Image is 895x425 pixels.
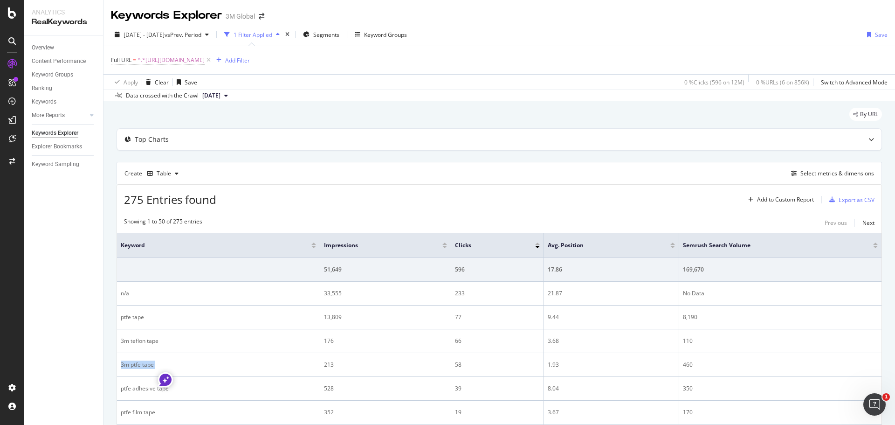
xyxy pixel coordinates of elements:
[111,56,131,64] span: Full URL
[455,289,540,298] div: 233
[548,361,675,369] div: 1.93
[111,7,222,23] div: Keywords Explorer
[849,108,882,121] div: legacy label
[32,43,96,53] a: Overview
[324,289,447,298] div: 33,555
[213,55,250,66] button: Add Filter
[548,337,675,345] div: 3.68
[455,384,540,393] div: 39
[259,13,264,20] div: arrow-right-arrow-left
[32,97,56,107] div: Keywords
[800,169,874,177] div: Select metrics & dimensions
[757,197,814,202] div: Add to Custom Report
[862,217,874,229] button: Next
[825,217,847,229] button: Previous
[121,313,316,321] div: ptfe tape
[32,43,54,53] div: Overview
[299,27,343,42] button: Segments
[683,337,878,345] div: 110
[817,75,888,90] button: Switch to Advanced Mode
[787,168,874,179] button: Select metrics & dimensions
[863,393,886,416] iframe: Intercom live chat
[111,27,213,42] button: [DATE] - [DATE]vsPrev. Period
[121,408,316,417] div: ptfe film tape
[351,27,411,42] button: Keyword Groups
[155,78,169,86] div: Clear
[683,361,878,369] div: 460
[683,265,878,274] div: 169,670
[220,27,283,42] button: 1 Filter Applied
[32,97,96,107] a: Keywords
[683,313,878,321] div: 8,190
[32,7,96,17] div: Analytics
[32,142,96,152] a: Explorer Bookmarks
[124,217,202,229] div: Showing 1 to 50 of 275 entries
[121,337,316,345] div: 3m teflon tape
[32,84,52,93] div: Ranking
[860,111,878,117] span: By URL
[455,361,540,369] div: 58
[126,91,199,100] div: Data crossed with the Crawl
[683,241,859,250] span: Semrush Search Volume
[455,337,540,345] div: 66
[32,17,96,28] div: RealKeywords
[455,313,540,321] div: 77
[32,111,65,120] div: More Reports
[548,241,656,250] span: Avg. Position
[455,241,521,250] span: Clicks
[32,70,96,80] a: Keyword Groups
[862,219,874,227] div: Next
[32,56,96,66] a: Content Performance
[863,27,888,42] button: Save
[124,31,165,39] span: [DATE] - [DATE]
[32,160,96,169] a: Keyword Sampling
[142,75,169,90] button: Clear
[32,70,73,80] div: Keyword Groups
[124,78,138,86] div: Apply
[225,56,250,64] div: Add Filter
[839,196,874,204] div: Export as CSV
[324,313,447,321] div: 13,809
[121,361,316,369] div: 3m ptfe tape
[875,31,888,39] div: Save
[202,91,220,100] span: 2025 Aug. 17th
[821,78,888,86] div: Switch to Advanced Mode
[32,160,79,169] div: Keyword Sampling
[157,171,171,176] div: Table
[173,75,197,90] button: Save
[133,56,136,64] span: =
[324,337,447,345] div: 176
[548,265,675,274] div: 17.86
[825,219,847,227] div: Previous
[683,384,878,393] div: 350
[32,128,96,138] a: Keywords Explorer
[121,384,316,393] div: ptfe adhesive tape
[185,78,197,86] div: Save
[826,192,874,207] button: Export as CSV
[234,31,272,39] div: 1 Filter Applied
[165,31,201,39] span: vs Prev. Period
[121,241,297,250] span: Keyword
[32,56,86,66] div: Content Performance
[124,192,216,207] span: 275 Entries found
[324,241,428,250] span: Impressions
[882,393,890,401] span: 1
[324,408,447,417] div: 352
[548,408,675,417] div: 3.67
[364,31,407,39] div: Keyword Groups
[683,289,878,298] div: No Data
[32,111,87,120] a: More Reports
[744,192,814,207] button: Add to Custom Report
[683,408,878,417] div: 170
[199,90,232,101] button: [DATE]
[313,31,339,39] span: Segments
[283,30,291,39] div: times
[548,384,675,393] div: 8.04
[111,75,138,90] button: Apply
[548,289,675,298] div: 21.87
[324,361,447,369] div: 213
[135,135,169,144] div: Top Charts
[548,313,675,321] div: 9.44
[324,384,447,393] div: 528
[124,166,182,181] div: Create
